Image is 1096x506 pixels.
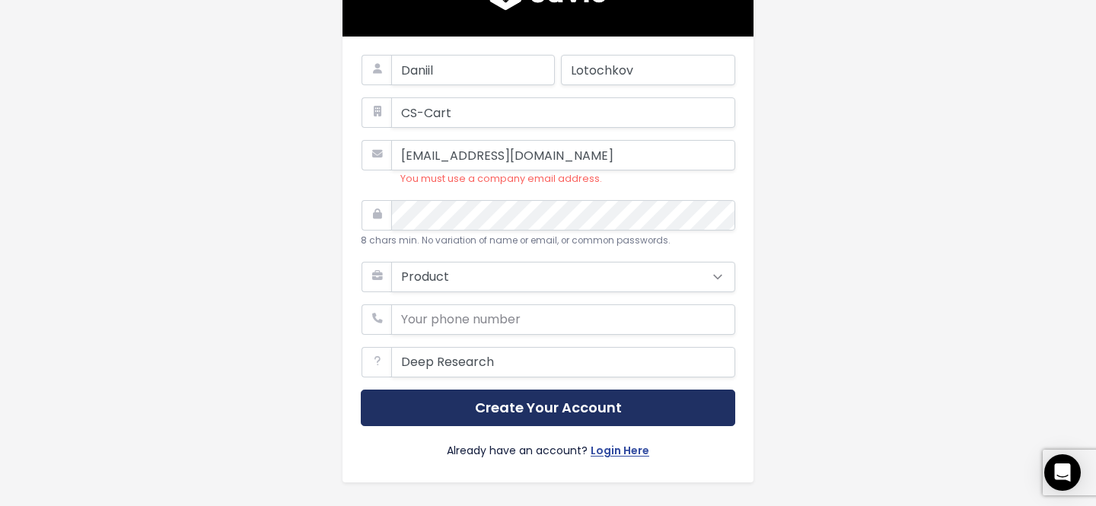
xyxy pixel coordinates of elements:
input: Company [391,97,735,128]
input: How did you find Savio? [391,347,735,377]
button: Create Your Account [361,390,735,427]
input: First Name [391,55,555,85]
input: Your phone number [391,304,735,335]
input: Last Name [561,55,735,85]
small: 8 chars min. No variation of name or email, or common passwords. [361,234,671,247]
input: Work Email Address [391,140,735,170]
div: Already have an account? [361,426,735,463]
a: Login Here [591,441,649,463]
div: Open Intercom Messenger [1044,454,1081,491]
